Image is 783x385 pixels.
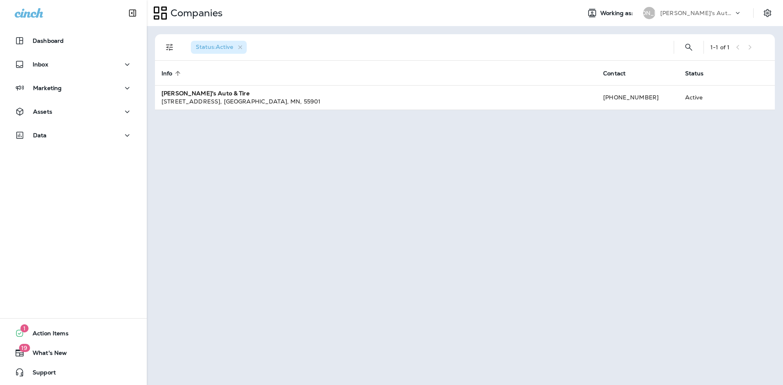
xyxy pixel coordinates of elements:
span: Contact [603,70,626,77]
p: Assets [33,108,52,115]
div: [STREET_ADDRESS] , [GEOGRAPHIC_DATA] , MN , 55901 [161,97,590,106]
p: Dashboard [33,37,64,44]
button: 1Action Items [8,325,139,341]
span: Status [685,70,704,77]
button: Search Companies [681,39,697,55]
button: Data [8,127,139,143]
button: Inbox [8,56,139,73]
span: Action Items [24,330,69,340]
strong: [PERSON_NAME]'s Auto & Tire [161,90,250,97]
p: Inbox [33,61,48,68]
td: Active [679,85,731,110]
span: Contact [603,70,636,77]
span: 1 [20,324,29,332]
button: Collapse Sidebar [121,5,144,21]
div: Status:Active [191,41,247,54]
button: Support [8,364,139,381]
button: Settings [760,6,775,20]
p: Companies [167,7,223,19]
span: 19 [19,344,30,352]
td: [PHONE_NUMBER] [597,85,678,110]
button: Marketing [8,80,139,96]
span: What's New [24,350,67,359]
p: [PERSON_NAME]'s Auto & Tire [660,10,734,16]
button: Dashboard [8,33,139,49]
span: Working as: [600,10,635,17]
p: Marketing [33,85,62,91]
div: 1 - 1 of 1 [710,44,730,51]
button: 19What's New [8,345,139,361]
span: Info [161,70,183,77]
p: Data [33,132,47,139]
button: Filters [161,39,178,55]
button: Assets [8,103,139,120]
span: Support [24,369,56,379]
span: Info [161,70,173,77]
div: [PERSON_NAME] [643,7,655,19]
span: Status : Active [196,43,233,51]
span: Status [685,70,714,77]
